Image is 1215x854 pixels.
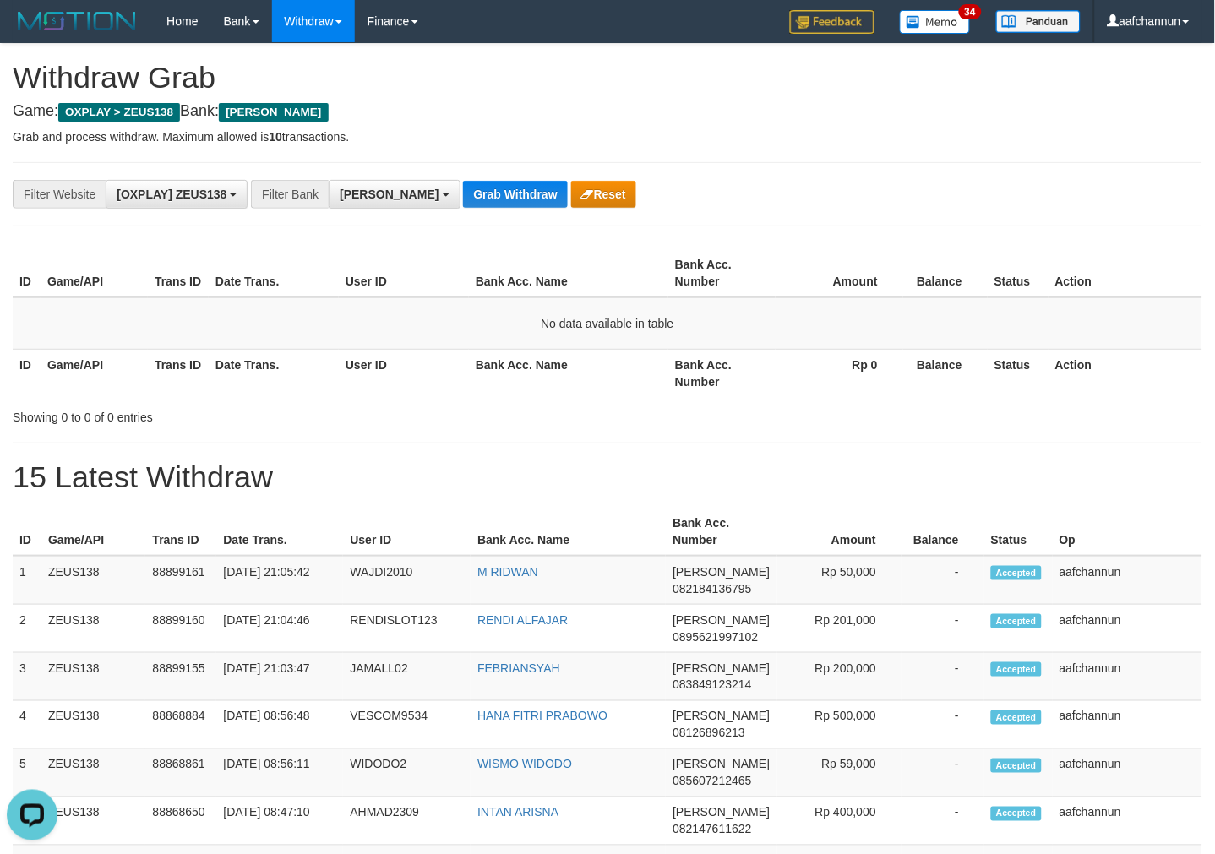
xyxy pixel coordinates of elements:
td: WAJDI2010 [343,556,471,605]
th: Game/API [41,249,148,297]
span: [PERSON_NAME] [673,806,770,819]
img: MOTION_logo.png [13,8,141,34]
td: RENDISLOT123 [343,605,471,653]
th: Amount [777,508,902,556]
td: [DATE] 21:04:46 [216,605,343,653]
span: Copy 082147611622 to clipboard [673,823,751,836]
td: [DATE] 08:56:48 [216,701,343,749]
td: 88899155 [145,653,216,701]
th: Game/API [41,508,146,556]
td: - [902,701,984,749]
td: Rp 50,000 [777,556,902,605]
th: Balance [903,349,988,397]
span: Accepted [991,807,1042,821]
td: No data available in table [13,297,1202,350]
th: User ID [339,249,469,297]
span: [PERSON_NAME] [219,103,328,122]
span: Copy 0895621997102 to clipboard [673,630,758,644]
th: Date Trans. [209,249,339,297]
span: [PERSON_NAME] [673,661,770,675]
button: Open LiveChat chat widget [7,7,57,57]
th: Bank Acc. Number [666,508,776,556]
td: - [902,556,984,605]
a: WISMO WIDODO [477,758,572,771]
span: Copy 085607212465 to clipboard [673,775,751,788]
th: Amount [776,249,903,297]
td: Rp 59,000 [777,749,902,797]
button: [PERSON_NAME] [329,180,460,209]
td: [DATE] 08:47:10 [216,797,343,846]
td: ZEUS138 [41,556,146,605]
a: RENDI ALFAJAR [477,613,568,627]
td: [DATE] 21:03:47 [216,653,343,701]
th: Trans ID [148,249,209,297]
th: Trans ID [145,508,216,556]
button: Grab Withdraw [463,181,567,208]
td: aafchannun [1053,605,1202,653]
span: Accepted [991,710,1042,725]
span: Accepted [991,662,1042,677]
th: Date Trans. [209,349,339,397]
span: [PERSON_NAME] [673,565,770,579]
button: [OXPLAY] ZEUS138 [106,180,248,209]
h1: 15 Latest Withdraw [13,460,1202,494]
td: WIDODO2 [343,749,471,797]
td: AHMAD2309 [343,797,471,846]
th: Balance [903,249,988,297]
td: ZEUS138 [41,605,146,653]
td: - [902,653,984,701]
td: JAMALL02 [343,653,471,701]
td: aafchannun [1053,653,1202,701]
td: [DATE] 08:56:11 [216,749,343,797]
th: Op [1053,508,1202,556]
th: Rp 0 [776,349,903,397]
span: Copy 083849123214 to clipboard [673,678,751,692]
td: - [902,605,984,653]
td: Rp 201,000 [777,605,902,653]
span: [PERSON_NAME] [673,710,770,723]
th: Status [988,349,1049,397]
h1: Withdraw Grab [13,61,1202,95]
img: Feedback.jpg [790,10,874,34]
td: aafchannun [1053,556,1202,605]
th: Bank Acc. Name [469,349,668,397]
td: Rp 400,000 [777,797,902,846]
a: FEBRIANSYAH [477,661,560,675]
td: 3 [13,653,41,701]
td: - [902,797,984,846]
button: Reset [571,181,636,208]
td: 1 [13,556,41,605]
td: aafchannun [1053,797,1202,846]
th: Bank Acc. Name [471,508,666,556]
td: aafchannun [1053,701,1202,749]
th: Bank Acc. Name [469,249,668,297]
td: - [902,749,984,797]
div: Showing 0 to 0 of 0 entries [13,402,493,426]
th: Status [984,508,1053,556]
td: 88868861 [145,749,216,797]
span: Copy 082184136795 to clipboard [673,582,751,596]
td: ZEUS138 [41,797,146,846]
span: Accepted [991,759,1042,773]
span: [PERSON_NAME] [340,188,439,201]
td: 88899161 [145,556,216,605]
p: Grab and process withdraw. Maximum allowed is transactions. [13,128,1202,145]
td: 4 [13,701,41,749]
span: [PERSON_NAME] [673,613,770,627]
th: Bank Acc. Number [668,249,776,297]
th: ID [13,249,41,297]
td: [DATE] 21:05:42 [216,556,343,605]
div: Filter Bank [251,180,329,209]
span: [OXPLAY] ZEUS138 [117,188,226,201]
th: User ID [343,508,471,556]
img: Button%20Memo.svg [900,10,971,34]
td: VESCOM9534 [343,701,471,749]
span: 34 [959,4,982,19]
td: 88868884 [145,701,216,749]
td: 88899160 [145,605,216,653]
th: User ID [339,349,469,397]
th: Trans ID [148,349,209,397]
th: Action [1049,349,1202,397]
th: Status [988,249,1049,297]
td: 88868650 [145,797,216,846]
